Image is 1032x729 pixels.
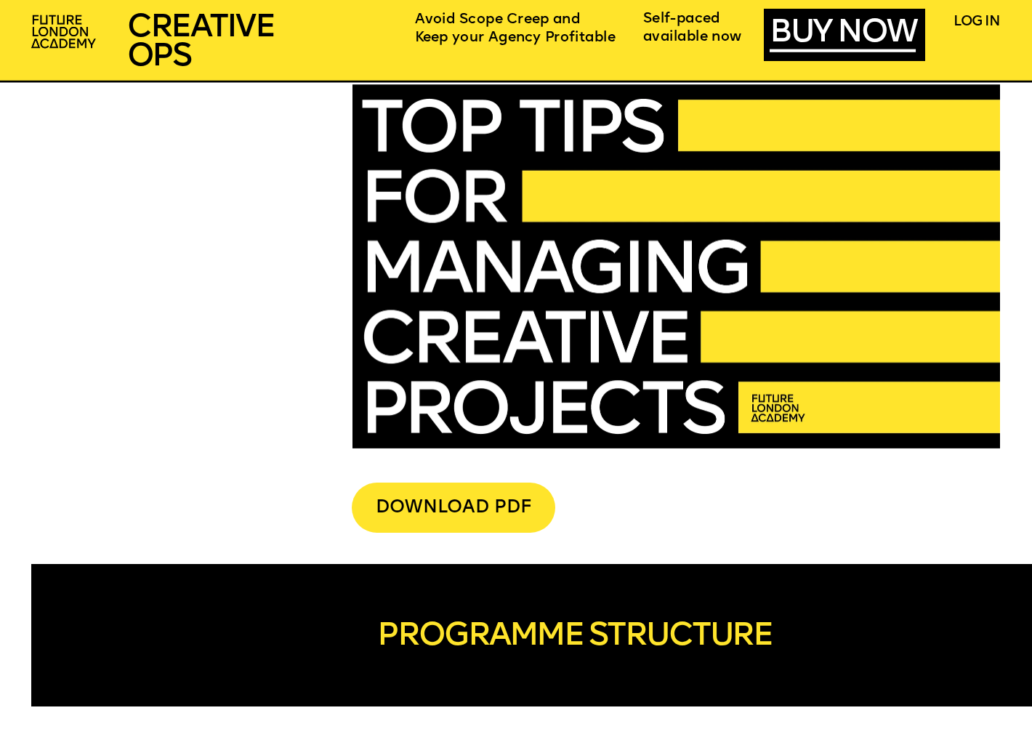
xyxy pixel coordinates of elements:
[377,620,773,652] span: PROGRAMME STRUCTURE
[352,84,999,448] img: upload-441b0cdc-a814-4903-b39a-2e353f390de8.jpg
[127,12,274,74] span: CREATIVE OPS
[415,12,580,28] span: Avoid Scope Creep and
[25,9,105,56] img: upload-2f72e7a8-3806-41e8-b55b-d754ac055a4a.png
[415,31,616,46] span: Keep your Agency Profitable
[643,29,742,44] span: available now
[954,14,999,29] a: LOG IN
[770,17,916,53] a: BUY NOW
[643,11,719,26] span: Self-paced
